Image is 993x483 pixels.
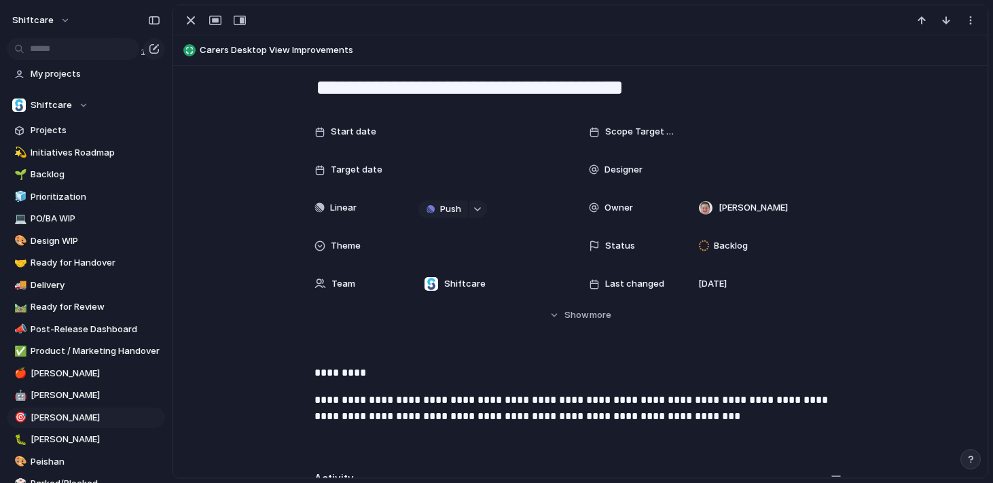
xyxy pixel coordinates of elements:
a: 🤝Ready for Handover [7,253,165,273]
span: Ready for Handover [31,256,160,270]
span: more [590,308,611,322]
button: 📣 [12,323,26,336]
span: Target date [331,163,382,177]
button: 💫 [12,146,26,160]
a: 🌱Backlog [7,164,165,185]
div: 💫 [14,145,24,160]
button: Shiftcare [7,95,165,115]
button: 🎨 [12,455,26,469]
a: 🍎[PERSON_NAME] [7,363,165,384]
span: Owner [604,201,633,215]
div: 🤖 [14,388,24,404]
a: 🤖[PERSON_NAME] [7,385,165,406]
button: 🎯 [12,411,26,425]
span: Delivery [31,279,160,292]
a: Projects [7,120,165,141]
button: 🤖 [12,389,26,402]
span: Ready for Review [31,300,160,314]
div: 🚚 [14,277,24,293]
div: ✅ [14,344,24,359]
span: Initiatives Roadmap [31,146,160,160]
button: ✅ [12,344,26,358]
button: 💻 [12,212,26,226]
a: 🚚Delivery [7,275,165,296]
div: 🧊 [14,189,24,204]
span: Linear [330,201,357,215]
span: My projects [31,67,160,81]
span: [PERSON_NAME] [719,201,788,215]
button: Carers Desktop View Improvements [179,39,981,61]
span: Prioritization [31,190,160,204]
div: 🤝 [14,255,24,271]
span: Start date [331,125,376,139]
span: shiftcare [12,14,54,27]
button: 🌱 [12,168,26,181]
span: Product / Marketing Handover [31,344,160,358]
a: ✅Product / Marketing Handover [7,341,165,361]
span: Backlog [31,168,160,181]
span: Status [605,239,635,253]
button: 🤝 [12,256,26,270]
button: 🛤️ [12,300,26,314]
span: Designer [604,163,643,177]
span: Show [564,308,589,322]
a: 🐛[PERSON_NAME] [7,429,165,450]
div: 🍎 [14,365,24,381]
button: shiftcare [6,10,77,31]
a: 🎨Peishan [7,452,165,472]
span: Team [331,277,355,291]
span: [DATE] [698,277,727,291]
a: 🎨Design WIP [7,231,165,251]
span: Shiftcare [444,277,486,291]
span: [PERSON_NAME] [31,389,160,402]
button: 🚚 [12,279,26,292]
span: Carers Desktop View Improvements [200,43,981,57]
span: Projects [31,124,160,137]
span: [PERSON_NAME] [31,367,160,380]
div: 🐛 [14,432,24,448]
span: Last changed [605,277,664,291]
a: My projects [7,64,165,84]
span: Post-Release Dashboard [31,323,160,336]
div: 📣 [14,321,24,337]
span: Design WIP [31,234,160,248]
div: 🌱 [14,167,24,183]
span: Theme [331,239,361,253]
button: 🍎 [12,367,26,380]
span: Scope Target Date [605,125,676,139]
a: 🧊Prioritization [7,187,165,207]
a: 💫Initiatives Roadmap [7,143,165,163]
div: 🎨 [14,454,24,469]
span: Shiftcare [31,99,72,112]
a: 🎯[PERSON_NAME] [7,408,165,428]
span: [PERSON_NAME] [31,433,160,446]
div: 🎯 [14,410,24,425]
div: 🛤️ [14,300,24,315]
span: Peishan [31,455,160,469]
a: 📣Post-Release Dashboard [7,319,165,340]
div: 💻 [14,211,24,227]
button: 🧊 [12,190,26,204]
button: 🎨 [12,234,26,248]
span: Backlog [714,239,748,253]
a: 🛤️Ready for Review [7,297,165,317]
span: Push [440,202,461,216]
button: 🐛 [12,433,26,446]
a: 💻PO/BA WIP [7,209,165,229]
button: Push [418,200,468,218]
